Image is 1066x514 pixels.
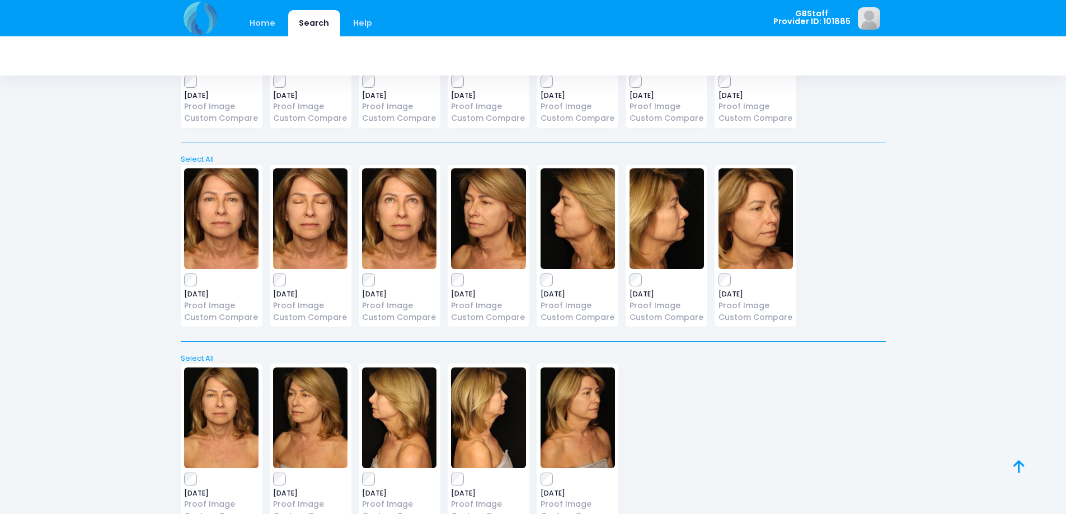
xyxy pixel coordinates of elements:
[184,112,259,124] a: Custom Compare
[342,10,383,36] a: Help
[773,10,851,26] span: GBStaff Provider ID: 101885
[184,92,259,99] span: [DATE]
[273,367,347,468] img: image
[630,300,704,312] a: Proof Image
[184,312,259,323] a: Custom Compare
[451,291,525,298] span: [DATE]
[719,291,793,298] span: [DATE]
[858,7,880,30] img: image
[362,490,436,497] span: [DATE]
[273,291,347,298] span: [DATE]
[541,291,615,298] span: [DATE]
[630,92,704,99] span: [DATE]
[451,101,525,112] a: Proof Image
[362,112,436,124] a: Custom Compare
[362,367,436,468] img: image
[719,300,793,312] a: Proof Image
[184,490,259,497] span: [DATE]
[273,92,347,99] span: [DATE]
[719,101,793,112] a: Proof Image
[273,112,347,124] a: Custom Compare
[541,490,615,497] span: [DATE]
[184,291,259,298] span: [DATE]
[541,498,615,510] a: Proof Image
[541,300,615,312] a: Proof Image
[630,168,704,269] img: image
[362,300,436,312] a: Proof Image
[719,112,793,124] a: Custom Compare
[362,168,436,269] img: image
[362,92,436,99] span: [DATE]
[184,300,259,312] a: Proof Image
[451,498,525,510] a: Proof Image
[630,101,704,112] a: Proof Image
[177,353,889,364] a: Select All
[273,300,347,312] a: Proof Image
[719,168,793,269] img: image
[541,312,615,323] a: Custom Compare
[177,154,889,165] a: Select All
[630,112,704,124] a: Custom Compare
[541,92,615,99] span: [DATE]
[630,312,704,323] a: Custom Compare
[362,498,436,510] a: Proof Image
[273,168,347,269] img: image
[239,10,287,36] a: Home
[451,300,525,312] a: Proof Image
[273,490,347,497] span: [DATE]
[719,92,793,99] span: [DATE]
[719,312,793,323] a: Custom Compare
[184,498,259,510] a: Proof Image
[451,312,525,323] a: Custom Compare
[451,367,525,468] img: image
[541,168,615,269] img: image
[362,312,436,323] a: Custom Compare
[451,168,525,269] img: image
[541,101,615,112] a: Proof Image
[451,112,525,124] a: Custom Compare
[273,101,347,112] a: Proof Image
[184,367,259,468] img: image
[273,312,347,323] a: Custom Compare
[451,490,525,497] span: [DATE]
[451,92,525,99] span: [DATE]
[541,112,615,124] a: Custom Compare
[288,10,340,36] a: Search
[362,101,436,112] a: Proof Image
[184,168,259,269] img: image
[273,498,347,510] a: Proof Image
[541,367,615,468] img: image
[184,101,259,112] a: Proof Image
[362,291,436,298] span: [DATE]
[630,291,704,298] span: [DATE]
